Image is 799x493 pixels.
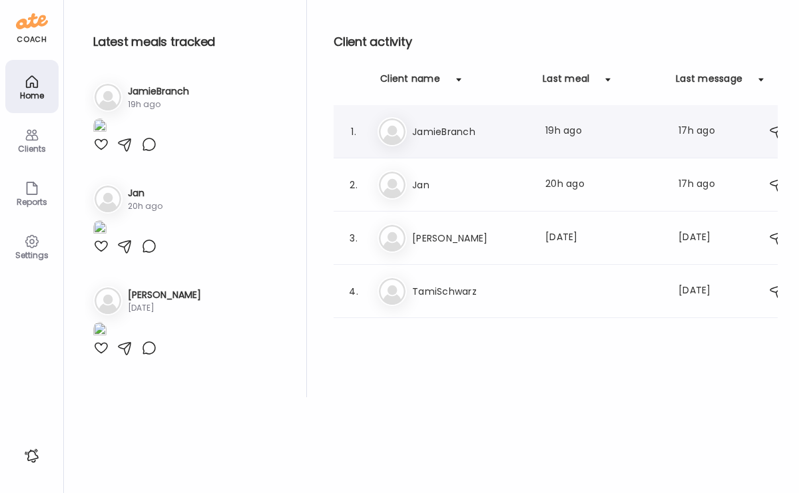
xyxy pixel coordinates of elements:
img: bg-avatar-default.svg [379,118,405,145]
div: [DATE] [545,230,663,246]
div: Client name [380,72,440,93]
div: 20h ago [545,177,663,193]
h3: Jan [128,186,162,200]
img: images%2FgxsDnAh2j9WNQYhcT5jOtutxUNC2%2Fq6dZipXjDe0lgjoJIjOB%2FaIi37LVA9SrSfRcHjEJQ_1080 [93,220,107,238]
div: 17h ago [678,177,730,193]
img: bg-avatar-default.svg [95,84,121,110]
div: 2. [346,177,362,193]
div: Last message [676,72,742,93]
h3: [PERSON_NAME] [412,230,529,246]
h3: JamieBranch [412,124,529,140]
div: [DATE] [678,230,730,246]
h3: JamieBranch [128,84,189,98]
div: 4. [346,283,362,299]
img: images%2FXImTVQBs16eZqGQ4AKMzePIDoFr2%2FmVZ2RHXxVZm1ukf07zzX%2FNTOpjH7YtvVT8uqMhFOE_1080 [93,118,107,136]
img: bg-avatar-default.svg [379,172,405,198]
div: Last meal [543,72,589,93]
h3: [PERSON_NAME] [128,288,201,302]
div: 19h ago [128,98,189,110]
div: Settings [8,251,56,259]
h2: Client activity [334,32,793,52]
div: 20h ago [128,200,162,212]
div: 3. [346,230,362,246]
img: bg-avatar-default.svg [95,186,121,212]
div: [DATE] [128,302,201,314]
img: bg-avatar-default.svg [379,225,405,251]
img: bg-avatar-default.svg [95,287,121,314]
div: coach [17,34,47,45]
div: Clients [8,144,56,153]
div: 19h ago [545,124,663,140]
h3: Jan [412,177,529,193]
h3: TamiSchwarz [412,283,529,299]
div: 1. [346,124,362,140]
img: bg-avatar-default.svg [379,278,405,305]
img: images%2F34M9xvfC7VOFbuVuzn79gX2qEI22%2FT9vzpsL8PEvHOF1tVFm5%2FllFceyCoyjOzL26LH7aP_1080 [93,322,107,340]
div: Reports [8,198,56,206]
div: Home [8,91,56,100]
div: 17h ago [678,124,730,140]
h2: Latest meals tracked [93,32,285,52]
img: ate [16,11,48,32]
div: [DATE] [678,283,730,299]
